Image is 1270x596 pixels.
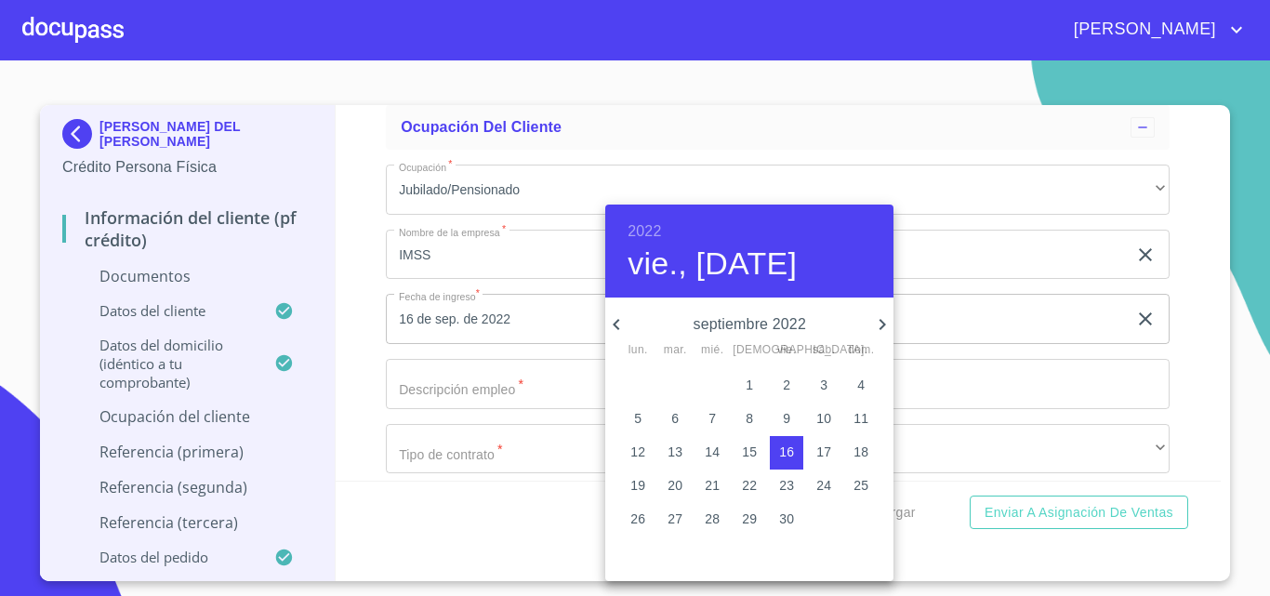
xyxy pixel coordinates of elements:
[621,503,655,536] button: 26
[807,341,840,360] span: sáb.
[630,510,645,528] p: 26
[628,219,661,245] button: 2022
[844,369,878,403] button: 4
[807,470,840,503] button: 24
[807,436,840,470] button: 17
[658,503,692,536] button: 27
[733,470,766,503] button: 22
[695,403,729,436] button: 7
[708,409,716,428] p: 7
[658,436,692,470] button: 13
[783,376,790,394] p: 2
[621,436,655,470] button: 12
[628,245,797,284] button: vie., [DATE]
[742,443,757,461] p: 15
[844,341,878,360] span: dom.
[733,503,766,536] button: 29
[853,476,868,495] p: 25
[658,470,692,503] button: 20
[658,341,692,360] span: mar.
[816,443,831,461] p: 17
[621,403,655,436] button: 5
[705,510,720,528] p: 28
[705,443,720,461] p: 14
[844,403,878,436] button: 11
[668,476,682,495] p: 20
[746,376,753,394] p: 1
[733,341,766,360] span: [DEMOGRAPHIC_DATA].
[733,369,766,403] button: 1
[783,409,790,428] p: 9
[628,313,871,336] p: septiembre 2022
[770,403,803,436] button: 9
[779,443,794,461] p: 16
[695,470,729,503] button: 21
[807,369,840,403] button: 3
[857,376,865,394] p: 4
[668,443,682,461] p: 13
[770,436,803,470] button: 16
[853,443,868,461] p: 18
[705,476,720,495] p: 21
[634,409,642,428] p: 5
[844,470,878,503] button: 25
[770,369,803,403] button: 2
[671,409,679,428] p: 6
[779,510,794,528] p: 30
[630,443,645,461] p: 12
[853,409,868,428] p: 11
[807,403,840,436] button: 10
[733,436,766,470] button: 15
[668,510,682,528] p: 27
[844,436,878,470] button: 18
[770,503,803,536] button: 30
[733,403,766,436] button: 8
[820,376,827,394] p: 3
[742,476,757,495] p: 22
[816,409,831,428] p: 10
[695,436,729,470] button: 14
[816,476,831,495] p: 24
[746,409,753,428] p: 8
[779,476,794,495] p: 23
[621,341,655,360] span: lun.
[695,341,729,360] span: mié.
[630,476,645,495] p: 19
[695,503,729,536] button: 28
[742,510,757,528] p: 29
[770,341,803,360] span: vie.
[658,403,692,436] button: 6
[770,470,803,503] button: 23
[621,470,655,503] button: 19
